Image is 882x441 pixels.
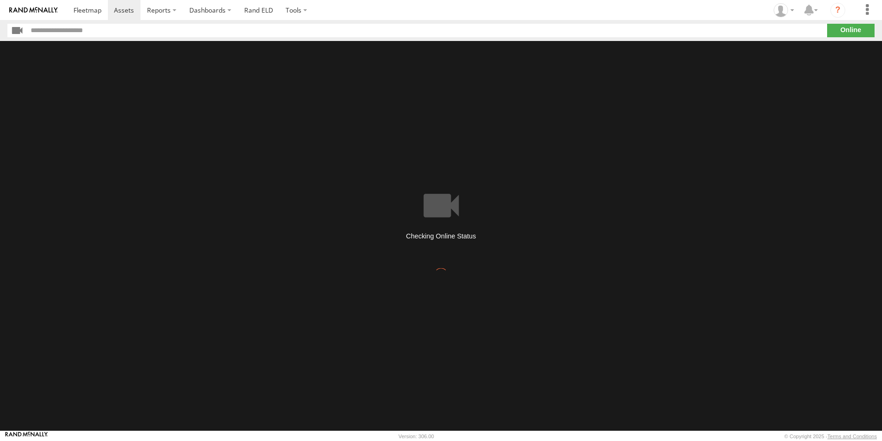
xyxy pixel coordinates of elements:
[9,7,58,14] img: rand-logo.svg
[5,432,48,441] a: Visit our Website
[830,3,845,18] i: ?
[784,434,877,439] div: © Copyright 2025 -
[399,434,434,439] div: Version: 306.00
[770,3,797,17] div: Norma Casillas
[828,434,877,439] a: Terms and Conditions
